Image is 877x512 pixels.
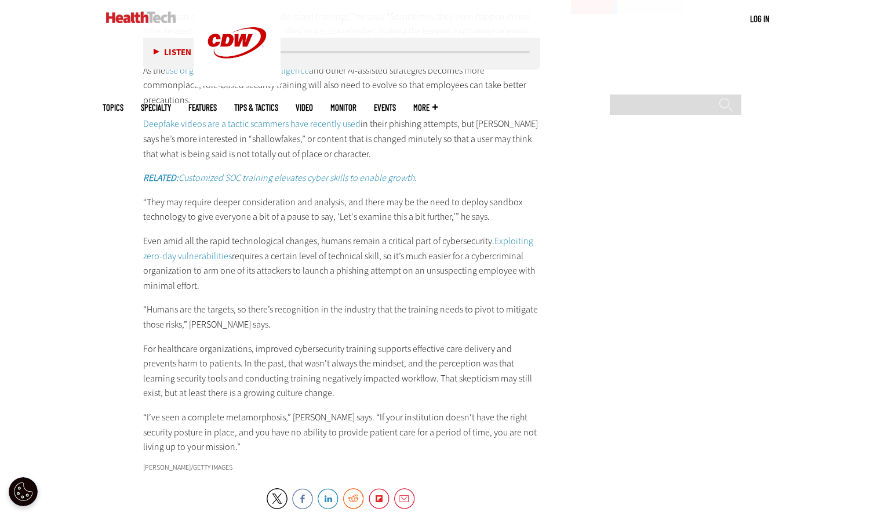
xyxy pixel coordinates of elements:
[413,103,438,112] span: More
[143,117,541,161] p: in their phishing attempts, but [PERSON_NAME] says he’s more interested in “shallowfakes,” or con...
[143,235,533,262] a: Exploiting zero-day vulnerabilities
[9,477,38,506] div: Cookie Settings
[143,195,541,224] p: “They may require deeper consideration and analysis, and there may be the need to deploy sandbox ...
[103,103,123,112] span: Topics
[330,103,356,112] a: MonITor
[234,103,278,112] a: Tips & Tactics
[143,464,541,471] div: [PERSON_NAME]/Getty Images
[141,103,171,112] span: Specialty
[9,477,38,506] button: Open Preferences
[106,12,176,23] img: Home
[143,172,417,184] a: RELATED:Customized SOC training elevates cyber skills to enable growth.
[374,103,396,112] a: Events
[143,302,541,332] p: “Humans are the targets, so there’s recognition in the industry that the training needs to pivot ...
[296,103,313,112] a: Video
[750,13,769,25] div: User menu
[143,342,541,401] p: For healthcare organizations, improved cybersecurity training supports effective care delivery an...
[194,77,281,89] a: CDW
[143,234,541,293] p: Even amid all the rapid technological changes, humans remain a critical part of cybersecurity. re...
[188,103,217,112] a: Features
[143,172,179,184] strong: RELATED:
[750,13,769,24] a: Log in
[143,410,541,455] p: “I’ve seen a complete metamorphosis,” [PERSON_NAME] says. “If your institution doesn't have the r...
[143,172,417,184] em: Customized SOC training elevates cyber skills to enable growth.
